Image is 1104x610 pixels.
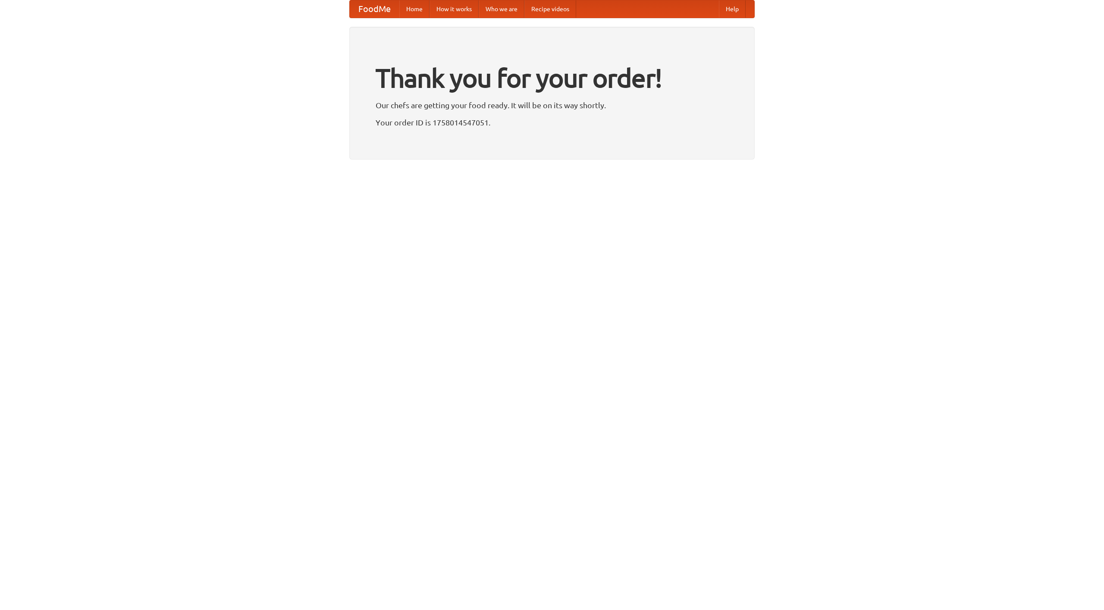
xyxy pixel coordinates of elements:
a: FoodMe [350,0,399,18]
a: How it works [430,0,479,18]
a: Home [399,0,430,18]
h1: Thank you for your order! [376,57,728,99]
a: Help [719,0,746,18]
p: Our chefs are getting your food ready. It will be on its way shortly. [376,99,728,112]
p: Your order ID is 1758014547051. [376,116,728,129]
a: Who we are [479,0,524,18]
a: Recipe videos [524,0,576,18]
